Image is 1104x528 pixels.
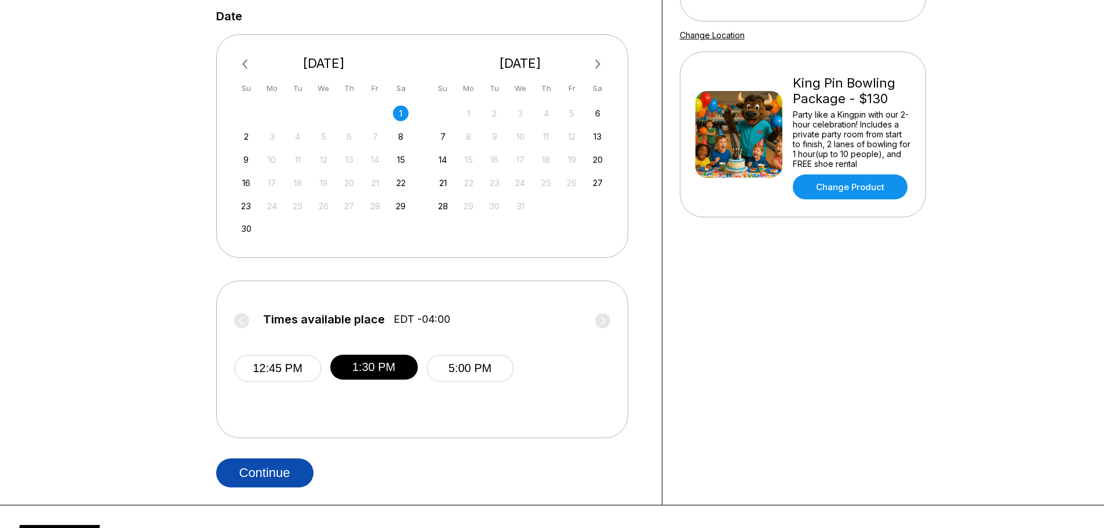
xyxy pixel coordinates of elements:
div: Not available Thursday, December 4th, 2025 [538,105,554,121]
div: Not available Friday, December 5th, 2025 [564,105,580,121]
img: King Pin Bowling Package - $130 [695,91,782,178]
div: Choose Saturday, November 8th, 2025 [393,129,409,144]
div: Fr [367,81,383,96]
div: Choose Saturday, November 15th, 2025 [393,152,409,167]
div: Not available Friday, December 26th, 2025 [564,175,580,191]
div: Mo [264,81,280,96]
div: Not available Wednesday, December 17th, 2025 [512,152,528,167]
div: [DATE] [234,56,414,71]
div: Party like a Kingpin with our 2-hour celebration! Includes a private party room from start to fin... [793,110,910,169]
div: Choose Saturday, November 22nd, 2025 [393,175,409,191]
div: Not available Wednesday, November 12th, 2025 [316,152,331,167]
div: We [512,81,528,96]
div: Not available Wednesday, December 24th, 2025 [512,175,528,191]
div: Not available Wednesday, November 5th, 2025 [316,129,331,144]
div: Not available Thursday, November 27th, 2025 [341,198,357,214]
div: Not available Wednesday, December 31st, 2025 [512,198,528,214]
div: Su [435,81,451,96]
span: EDT -04:00 [393,313,450,326]
div: Mo [461,81,476,96]
div: Not available Friday, December 12th, 2025 [564,129,580,144]
div: Choose Sunday, November 30th, 2025 [238,221,254,236]
a: Change Product [793,174,908,199]
div: Not available Monday, December 22nd, 2025 [461,175,476,191]
button: 1:30 PM [330,355,418,380]
div: Not available Thursday, November 13th, 2025 [341,152,357,167]
div: Not available Friday, November 21st, 2025 [367,175,383,191]
div: Choose Sunday, December 28th, 2025 [435,198,451,214]
div: Not available Tuesday, December 16th, 2025 [487,152,502,167]
div: Choose Sunday, November 16th, 2025 [238,175,254,191]
div: Not available Wednesday, November 19th, 2025 [316,175,331,191]
div: month 2025-12 [433,104,607,214]
a: Change Location [680,30,745,40]
div: Not available Monday, December 8th, 2025 [461,129,476,144]
div: King Pin Bowling Package - $130 [793,75,910,107]
div: Not available Thursday, December 11th, 2025 [538,129,554,144]
div: Choose Saturday, December 27th, 2025 [590,175,606,191]
div: Choose Sunday, November 2nd, 2025 [238,129,254,144]
div: Not available Monday, December 29th, 2025 [461,198,476,214]
div: Choose Saturday, December 20th, 2025 [590,152,606,167]
div: Choose Sunday, November 23rd, 2025 [238,198,254,214]
div: We [316,81,331,96]
div: Choose Saturday, November 1st, 2025 [393,105,409,121]
div: Not available Thursday, November 6th, 2025 [341,129,357,144]
div: Choose Sunday, December 21st, 2025 [435,175,451,191]
button: Next Month [589,55,607,74]
div: Not available Monday, November 17th, 2025 [264,175,280,191]
div: Not available Monday, November 24th, 2025 [264,198,280,214]
div: Choose Saturday, December 13th, 2025 [590,129,606,144]
div: Not available Friday, November 14th, 2025 [367,152,383,167]
label: Date [216,10,242,23]
div: Tu [487,81,502,96]
div: Sa [590,81,606,96]
div: Not available Tuesday, November 4th, 2025 [290,129,305,144]
button: 5:00 PM [427,355,514,382]
div: Not available Friday, November 7th, 2025 [367,129,383,144]
div: Not available Thursday, December 18th, 2025 [538,152,554,167]
div: Tu [290,81,305,96]
div: Choose Sunday, December 14th, 2025 [435,152,451,167]
div: Not available Wednesday, November 26th, 2025 [316,198,331,214]
div: Th [341,81,357,96]
div: Not available Thursday, November 20th, 2025 [341,175,357,191]
div: Choose Saturday, November 29th, 2025 [393,198,409,214]
button: Previous Month [237,55,256,74]
div: Not available Tuesday, November 25th, 2025 [290,198,305,214]
div: Not available Tuesday, December 30th, 2025 [487,198,502,214]
div: Not available Friday, November 28th, 2025 [367,198,383,214]
button: 12:45 PM [234,355,322,382]
button: Continue [216,458,314,487]
div: [DATE] [431,56,610,71]
div: Not available Monday, December 1st, 2025 [461,105,476,121]
div: Not available Tuesday, December 9th, 2025 [487,129,502,144]
div: Choose Sunday, November 9th, 2025 [238,152,254,167]
div: Th [538,81,554,96]
div: Not available Wednesday, December 10th, 2025 [512,129,528,144]
div: Not available Monday, December 15th, 2025 [461,152,476,167]
div: Not available Tuesday, December 2nd, 2025 [487,105,502,121]
div: Not available Monday, November 10th, 2025 [264,152,280,167]
span: Times available place [263,313,385,326]
div: Not available Tuesday, November 18th, 2025 [290,175,305,191]
div: Not available Tuesday, December 23rd, 2025 [487,175,502,191]
div: Su [238,81,254,96]
div: Choose Saturday, December 6th, 2025 [590,105,606,121]
div: Not available Monday, November 3rd, 2025 [264,129,280,144]
div: Sa [393,81,409,96]
div: month 2025-11 [237,104,411,237]
div: Not available Wednesday, December 3rd, 2025 [512,105,528,121]
div: Not available Tuesday, November 11th, 2025 [290,152,305,167]
div: Not available Thursday, December 25th, 2025 [538,175,554,191]
div: Fr [564,81,580,96]
div: Choose Sunday, December 7th, 2025 [435,129,451,144]
div: Not available Friday, December 19th, 2025 [564,152,580,167]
